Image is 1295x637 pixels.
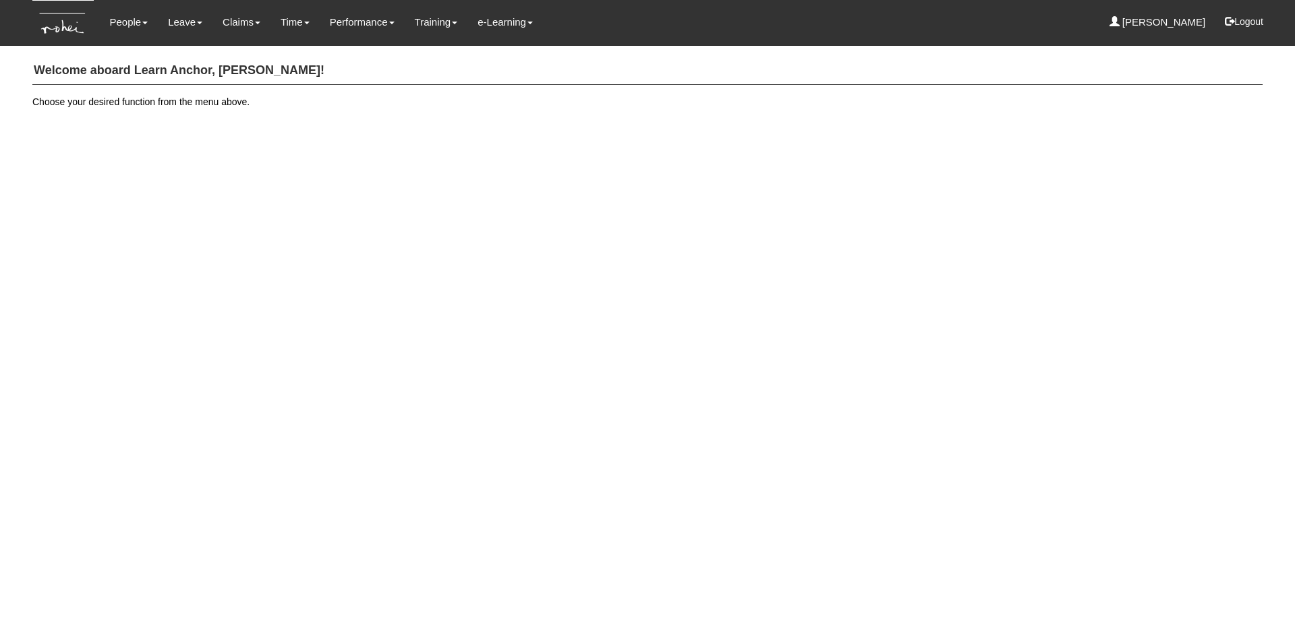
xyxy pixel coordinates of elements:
[223,7,260,38] a: Claims
[478,7,533,38] a: e-Learning
[1238,583,1282,624] iframe: chat widget
[168,7,202,38] a: Leave
[109,7,148,38] a: People
[32,1,94,46] img: KTs7HI1dOZG7tu7pUkOpGGQAiEQAiEQAj0IhBB1wtXDg6BEAiBEAiBEAiB4RGIoBtemSRFIRACIRACIRACIdCLQARdL1w5OAR...
[330,7,395,38] a: Performance
[281,7,310,38] a: Time
[415,7,458,38] a: Training
[1215,5,1273,38] button: Logout
[1110,7,1206,38] a: [PERSON_NAME]
[32,95,1263,109] p: Choose your desired function from the menu above.
[32,57,1263,85] h4: Welcome aboard Learn Anchor, [PERSON_NAME]!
